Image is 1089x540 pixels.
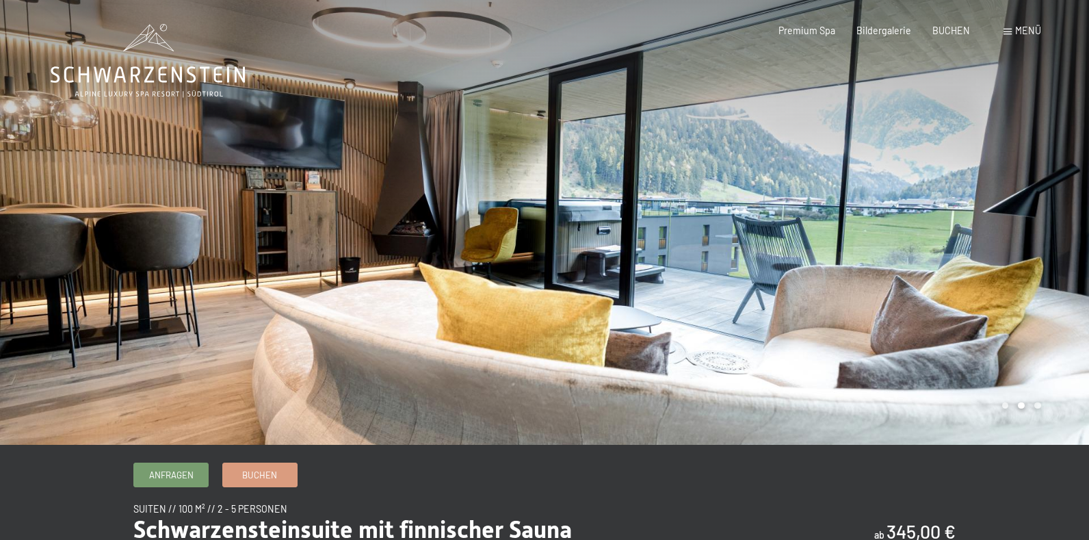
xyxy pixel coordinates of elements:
[223,463,297,486] a: Buchen
[242,469,277,481] span: Buchen
[1015,25,1041,36] span: Menü
[778,25,835,36] a: Premium Spa
[856,25,911,36] a: Bildergalerie
[134,463,208,486] a: Anfragen
[149,469,194,481] span: Anfragen
[133,503,287,515] span: Suiten // 100 m² // 2 - 5 Personen
[932,25,970,36] a: BUCHEN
